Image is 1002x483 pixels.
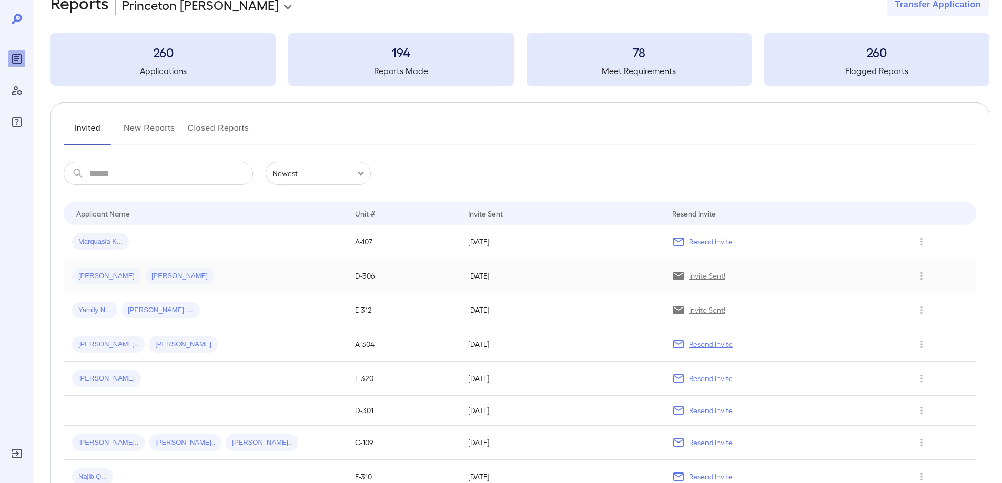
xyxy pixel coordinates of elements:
[689,339,733,350] p: Resend Invite
[347,396,460,426] td: D-301
[347,259,460,293] td: D-306
[764,65,989,77] h5: Flagged Reports
[50,65,276,77] h5: Applications
[689,305,725,315] p: Invite Sent!
[72,374,141,384] span: [PERSON_NAME]
[347,426,460,460] td: C-109
[355,207,375,220] div: Unit #
[347,362,460,396] td: E-320
[288,65,513,77] h5: Reports Made
[913,370,930,387] button: Row Actions
[764,44,989,60] h3: 260
[72,237,129,247] span: Marquasia K...
[76,207,130,220] div: Applicant Name
[689,271,725,281] p: Invite Sent!
[72,438,145,448] span: [PERSON_NAME]..
[122,305,200,315] span: [PERSON_NAME] ....
[64,120,111,145] button: Invited
[188,120,249,145] button: Closed Reports
[527,44,752,60] h3: 78
[145,271,214,281] span: [PERSON_NAME]
[913,434,930,451] button: Row Actions
[689,437,733,448] p: Resend Invite
[347,225,460,259] td: A-107
[913,302,930,318] button: Row Actions
[913,336,930,353] button: Row Actions
[288,44,513,60] h3: 194
[50,33,989,86] summary: 260Applications194Reports Made78Meet Requirements260Flagged Reports
[460,362,663,396] td: [DATE]
[8,82,25,99] div: Manage Users
[689,373,733,384] p: Resend Invite
[266,162,371,185] div: Newest
[460,259,663,293] td: [DATE]
[689,405,733,416] p: Resend Invite
[672,207,716,220] div: Resend Invite
[913,268,930,284] button: Row Actions
[913,402,930,419] button: Row Actions
[460,426,663,460] td: [DATE]
[72,472,113,482] span: Najib Q...
[149,340,218,350] span: [PERSON_NAME]
[72,305,117,315] span: Yamily N...
[347,293,460,327] td: E-312
[72,271,141,281] span: [PERSON_NAME]
[50,44,276,60] h3: 260
[689,237,733,247] p: Resend Invite
[689,471,733,482] p: Resend Invite
[72,340,145,350] span: [PERSON_NAME]..
[347,327,460,362] td: A-304
[149,438,221,448] span: [PERSON_NAME]..
[460,293,663,327] td: [DATE]
[124,120,175,145] button: New Reports
[8,50,25,67] div: Reports
[8,445,25,462] div: Log Out
[8,114,25,130] div: FAQ
[460,327,663,362] td: [DATE]
[460,396,663,426] td: [DATE]
[527,65,752,77] h5: Meet Requirements
[460,225,663,259] td: [DATE]
[226,438,298,448] span: [PERSON_NAME]..
[913,233,930,250] button: Row Actions
[468,207,503,220] div: Invite Sent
